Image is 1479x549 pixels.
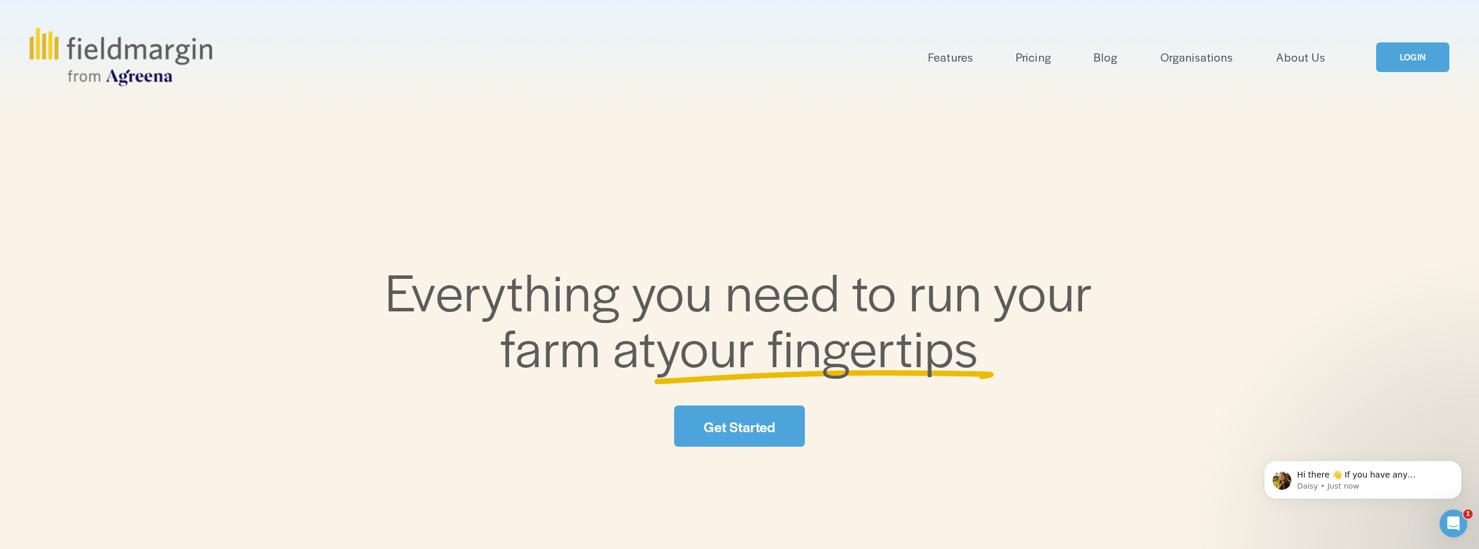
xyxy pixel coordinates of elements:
[30,28,212,86] img: fieldmargin.com
[1016,48,1051,67] a: Pricing
[385,254,1105,382] span: Everything you need to run your farm at
[928,49,973,66] span: Features
[1247,436,1479,518] iframe: Intercom notifications message
[1463,509,1473,519] span: 1
[1094,48,1118,67] a: Blog
[1439,509,1467,537] iframe: Intercom live chat
[656,310,979,382] span: your fingertips
[1161,48,1233,67] a: Organisations
[1376,42,1449,72] a: LOGIN
[1276,48,1326,67] a: About Us
[674,406,804,447] a: Get Started
[928,48,973,67] a: folder dropdown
